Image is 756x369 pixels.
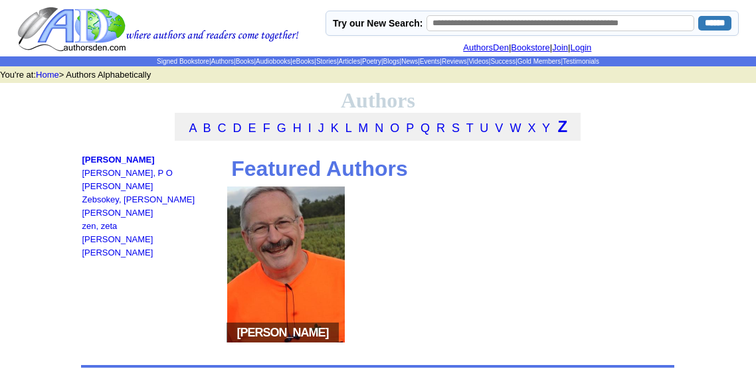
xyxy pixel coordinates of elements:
a: Q [421,121,430,135]
a: K [331,121,339,135]
img: shim.gif [82,258,85,261]
a: B [203,121,211,135]
font: Authors [341,88,415,112]
label: Try our New Search: [333,18,423,29]
a: L [345,121,351,135]
a: Z [557,117,567,135]
a: News [401,58,418,65]
a: O [390,121,399,135]
a: E [248,121,256,135]
a: Events [420,58,440,65]
a: X [527,121,535,135]
a: Join [552,42,568,52]
a: T [466,121,474,135]
img: shim.gif [82,165,85,168]
img: space [329,330,335,336]
a: V [495,121,503,135]
img: shim.gif [82,178,85,181]
a: Signed Bookstore [157,58,209,65]
span: [PERSON_NAME] [227,323,338,342]
a: Authors [211,58,234,65]
a: A [189,121,197,135]
a: Videos [468,58,488,65]
a: [PERSON_NAME], P O [82,168,172,178]
img: shim.gif [82,204,85,208]
a: D [233,121,242,135]
a: Blogs [383,58,400,65]
a: [PERSON_NAME] [82,181,153,191]
a: Bookstore [511,42,550,52]
span: | | | | | | | | | | | | | | | [157,58,599,65]
img: space [230,330,236,336]
a: Home [36,70,59,80]
a: J [318,121,324,135]
img: logo.gif [17,6,299,52]
a: [PERSON_NAME] [82,248,153,258]
a: [PERSON_NAME] [82,155,154,165]
img: shim.gif [82,218,85,221]
img: shim.gif [82,231,85,234]
a: AuthorsDen [463,42,509,52]
a: G [277,121,286,135]
a: I [308,121,312,135]
a: S [452,121,460,135]
a: space[PERSON_NAME]space [223,336,349,346]
a: Books [236,58,254,65]
a: Stories [316,58,337,65]
a: Reviews [442,58,467,65]
img: shim.gif [82,244,85,248]
b: Featured Authors [231,157,408,181]
a: Audiobooks [256,58,290,65]
a: [PERSON_NAME] [82,208,153,218]
a: Gold Members [518,58,561,65]
a: C [218,121,227,135]
a: W [510,121,521,135]
a: U [480,121,488,135]
a: Y [542,121,550,135]
a: F [263,121,270,135]
a: [PERSON_NAME] [82,234,153,244]
a: N [375,121,383,135]
a: Testimonials [563,58,599,65]
img: shim.gif [82,191,85,194]
a: P [406,121,414,135]
a: eBooks [292,58,314,65]
a: Success [490,58,516,65]
a: zen, zeta [82,221,117,231]
a: H [293,121,302,135]
a: Zebsokey, [PERSON_NAME] [82,194,195,204]
a: Articles [339,58,361,65]
a: R [436,121,445,135]
a: Login [570,42,591,52]
font: | | | [463,42,601,52]
a: Poetry [362,58,381,65]
a: M [358,121,368,135]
